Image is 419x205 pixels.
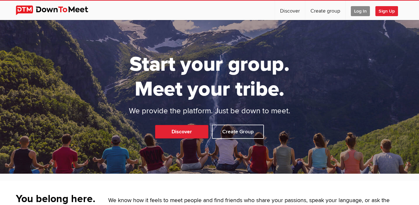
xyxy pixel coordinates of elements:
h1: Start your group. Meet your tribe. [105,52,315,102]
span: Log In [351,6,370,16]
span: Sign Up [375,6,398,16]
a: Create Group [212,125,264,139]
a: Create group [305,1,345,20]
a: Sign Up [375,1,403,20]
a: Log In [346,1,375,20]
img: DownToMeet [16,5,98,15]
a: Discover [275,1,305,20]
a: Discover [155,125,208,138]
